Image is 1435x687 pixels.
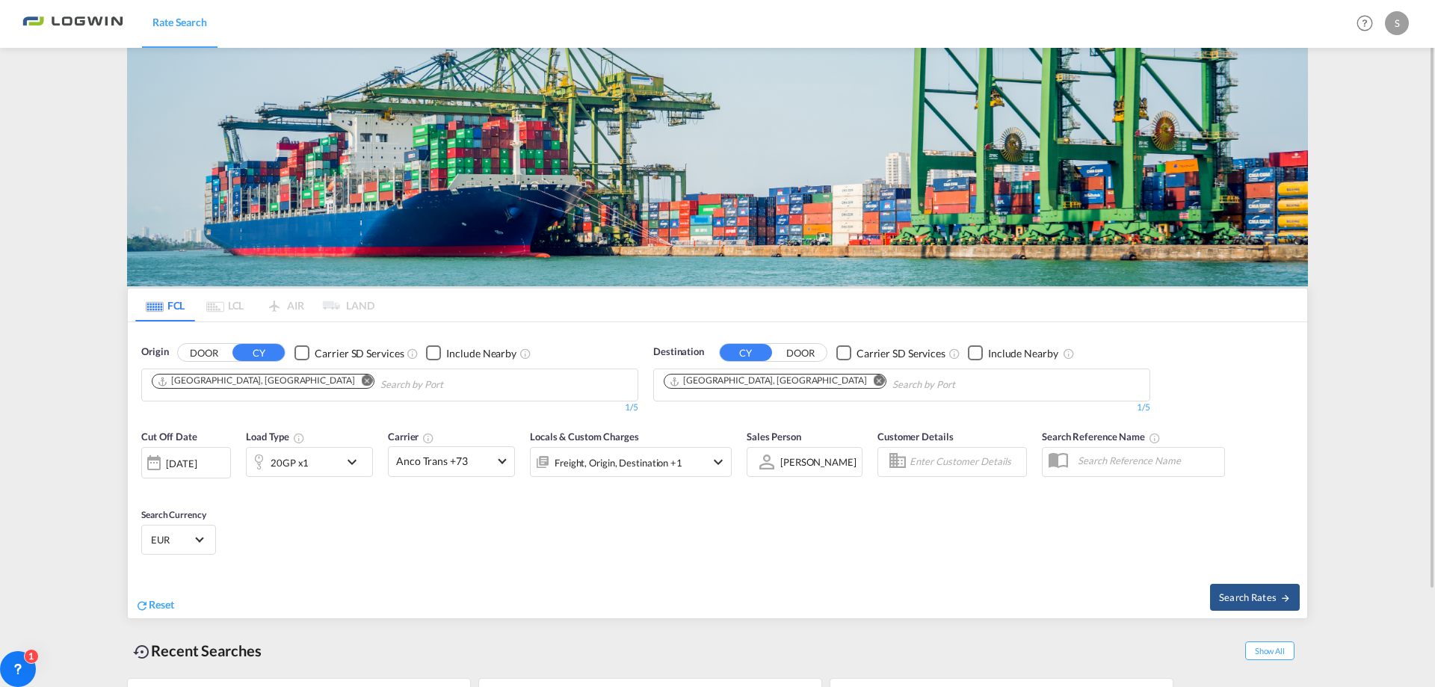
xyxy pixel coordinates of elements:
span: Search Currency [141,509,206,520]
div: Freight Origin Destination Factory Stuffingicon-chevron-down [530,447,732,477]
md-checkbox: Checkbox No Ink [968,345,1058,360]
div: Help [1352,10,1385,37]
div: 1/5 [141,401,638,414]
div: S [1385,11,1409,35]
md-datepicker: Select [141,476,152,496]
div: Include Nearby [446,346,516,361]
div: Press delete to remove this chip. [157,375,357,387]
div: OriginDOOR CY Checkbox No InkUnchecked: Search for CY (Container Yard) services for all selected ... [128,322,1307,617]
button: Search Ratesicon-arrow-right [1210,584,1300,611]
div: 20GP x1icon-chevron-down [246,447,373,477]
div: [DATE] [166,457,197,470]
md-icon: icon-refresh [135,599,149,612]
span: Anco Trans +73 [396,454,493,469]
md-icon: Unchecked: Ignores neighbouring ports when fetching rates.Checked : Includes neighbouring ports w... [1063,348,1075,360]
span: Search Rates [1219,591,1291,603]
input: Enter Customer Details [910,451,1022,473]
div: 1/5 [653,401,1150,414]
span: Cut Off Date [141,431,197,443]
md-icon: Unchecked: Search for CY (Container Yard) services for all selected carriers.Checked : Search for... [407,348,419,360]
md-chips-wrap: Chips container. Use arrow keys to select chips. [661,369,1040,397]
span: Customer Details [877,431,953,443]
button: DOOR [178,345,230,362]
button: Remove [863,375,886,389]
span: Search Reference Name [1042,431,1161,443]
input: Chips input. [380,373,522,397]
div: Include Nearby [988,346,1058,361]
span: Load Type [246,431,305,443]
img: bc73a0e0d8c111efacd525e4c8ad7d32.png [22,7,123,40]
div: [DATE] [141,447,231,478]
span: Help [1352,10,1377,36]
div: Shanghai, CNSHA [669,375,866,387]
div: Carrier SD Services [857,346,945,361]
md-tab-item: FCL [135,289,195,321]
input: Search Reference Name [1070,449,1224,472]
div: Carrier SD Services [315,346,404,361]
md-icon: icon-chevron-down [709,453,727,471]
div: 20GP x1 [271,452,309,473]
md-checkbox: Checkbox No Ink [426,345,516,360]
button: CY [720,344,772,361]
span: Destination [653,345,704,360]
button: Remove [351,375,374,389]
span: Reset [149,598,174,611]
span: EUR [151,533,193,546]
div: Freight Origin Destination Factory Stuffing [555,452,682,473]
md-icon: icon-backup-restore [133,643,151,661]
button: DOOR [774,345,827,362]
md-checkbox: Checkbox No Ink [836,345,945,360]
div: Hamburg, DEHAM [157,375,354,387]
md-icon: icon-information-outline [293,432,305,444]
div: Press delete to remove this chip. [669,375,869,387]
md-icon: Your search will be saved by the below given name [1149,432,1161,444]
md-select: Select Currency: € EUREuro [149,529,208,550]
div: icon-refreshReset [135,597,174,614]
md-chips-wrap: Chips container. Use arrow keys to select chips. [149,369,528,397]
img: bild-fuer-ratentool.png [127,48,1308,286]
div: [PERSON_NAME] [780,456,857,468]
span: Origin [141,345,168,360]
md-pagination-wrapper: Use the left and right arrow keys to navigate between tabs [135,289,374,321]
md-select: Sales Person: Stefan Knabenschuh [779,451,858,472]
md-icon: The selected Trucker/Carrierwill be displayed in the rate results If the rates are from another f... [422,432,434,444]
md-icon: Unchecked: Ignores neighbouring ports when fetching rates.Checked : Includes neighbouring ports w... [519,348,531,360]
md-icon: Unchecked: Search for CY (Container Yard) services for all selected carriers.Checked : Search for... [948,348,960,360]
md-icon: icon-chevron-down [343,453,368,471]
span: Show All [1245,641,1294,660]
div: Recent Searches [127,634,268,668]
input: Chips input. [892,373,1034,397]
span: Locals & Custom Charges [530,431,639,443]
span: Carrier [388,431,434,443]
md-icon: icon-arrow-right [1280,593,1291,603]
button: CY [232,344,285,361]
span: Rate Search [152,16,207,28]
span: Sales Person [747,431,801,443]
md-checkbox: Checkbox No Ink [294,345,404,360]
